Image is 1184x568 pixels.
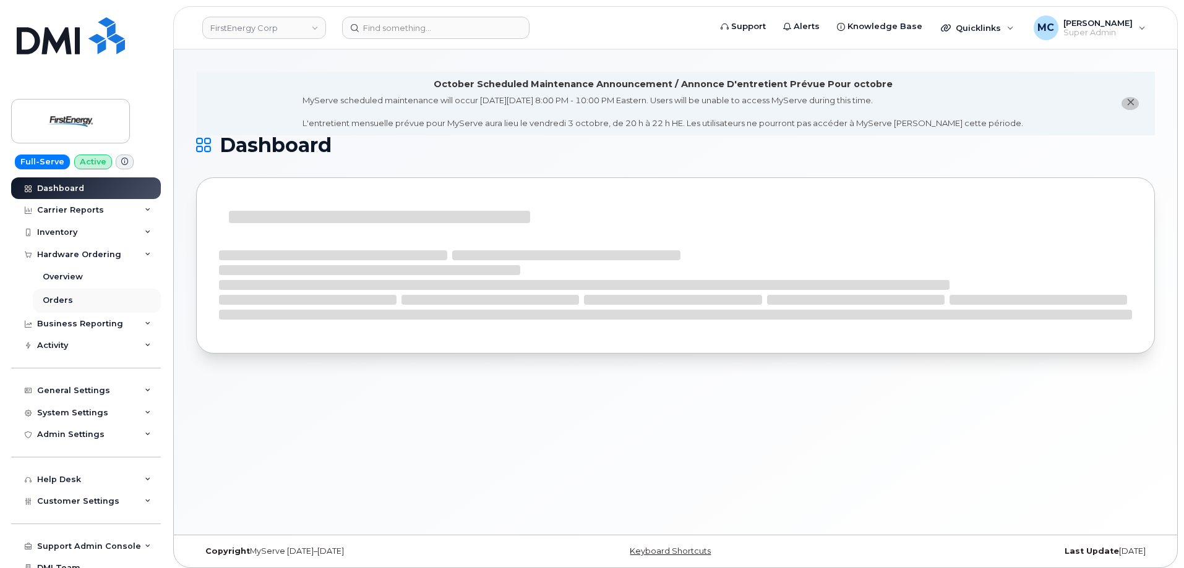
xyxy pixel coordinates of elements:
[434,78,893,91] div: October Scheduled Maintenance Announcement / Annonce D'entretient Prévue Pour octobre
[302,95,1023,129] div: MyServe scheduled maintenance will occur [DATE][DATE] 8:00 PM - 10:00 PM Eastern. Users will be u...
[835,546,1155,556] div: [DATE]
[220,136,332,155] span: Dashboard
[630,546,711,556] a: Keyboard Shortcuts
[1065,546,1119,556] strong: Last Update
[205,546,250,556] strong: Copyright
[1130,514,1175,559] iframe: Messenger Launcher
[1122,97,1139,110] button: close notification
[196,546,516,556] div: MyServe [DATE]–[DATE]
